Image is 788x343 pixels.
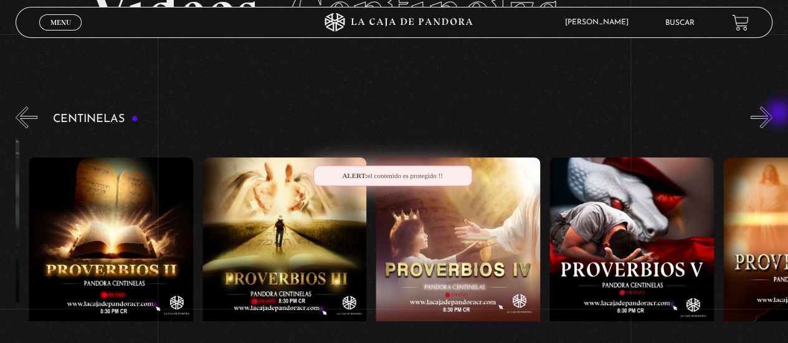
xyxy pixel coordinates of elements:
[46,29,75,38] span: Cerrar
[342,172,367,179] span: Alert:
[313,166,472,186] div: el contenido es protegido !!
[53,113,138,125] h3: Centinelas
[665,19,695,27] a: Buscar
[751,106,772,128] button: Next
[50,19,71,26] span: Menu
[732,14,749,31] a: View your shopping cart
[559,19,641,26] span: [PERSON_NAME]
[16,106,37,128] button: Previous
